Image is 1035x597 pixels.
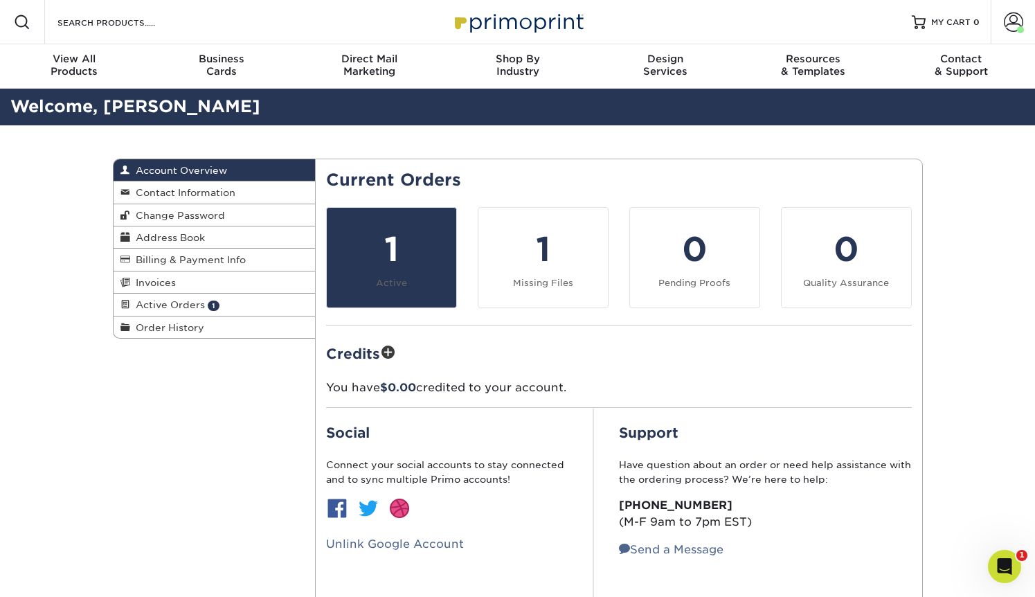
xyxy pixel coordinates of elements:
img: btn-twitter.jpg [357,497,379,519]
div: 1 [487,224,600,274]
a: Direct MailMarketing [296,44,444,89]
a: Send a Message [619,543,723,556]
span: $0.00 [380,381,416,394]
small: Active [376,278,407,288]
span: Active Orders [130,299,205,310]
div: 0 [638,224,751,274]
a: Shop ByIndustry [444,44,592,89]
a: Billing & Payment Info [114,249,316,271]
span: Design [591,53,739,65]
div: Industry [444,53,592,78]
span: 1 [208,301,219,311]
div: & Support [887,53,1035,78]
img: Primoprint [449,7,587,37]
a: Contact& Support [887,44,1035,89]
a: Active Orders 1 [114,294,316,316]
span: MY CART [931,17,971,28]
a: Resources& Templates [739,44,888,89]
a: 1 Active [326,207,457,308]
small: Quality Assurance [803,278,889,288]
span: Billing & Payment Info [130,254,246,265]
span: 0 [973,17,980,27]
span: Resources [739,53,888,65]
h2: Social [326,425,568,441]
h2: Credits [326,342,912,364]
span: Contact [887,53,1035,65]
span: Account Overview [130,165,227,176]
a: DesignServices [591,44,739,89]
span: Invoices [130,277,176,288]
small: Pending Proofs [658,278,730,288]
small: Missing Files [513,278,573,288]
a: BusinessCards [148,44,296,89]
a: 0 Quality Assurance [781,207,912,308]
span: 1 [1016,550,1027,561]
span: Shop By [444,53,592,65]
div: Cards [148,53,296,78]
div: Marketing [296,53,444,78]
span: Direct Mail [296,53,444,65]
span: Contact Information [130,187,235,198]
strong: [PHONE_NUMBER] [619,499,732,512]
span: Business [148,53,296,65]
a: 1 Missing Files [478,207,609,308]
p: Have question about an order or need help assistance with the ordering process? We’re here to help: [619,458,912,486]
a: Address Book [114,226,316,249]
span: Address Book [130,232,205,243]
h2: Current Orders [326,170,912,190]
iframe: Intercom live chat [988,550,1021,583]
img: btn-dribbble.jpg [388,497,411,519]
a: Invoices [114,271,316,294]
img: btn-facebook.jpg [326,497,348,519]
a: Change Password [114,204,316,226]
a: Account Overview [114,159,316,181]
div: & Templates [739,53,888,78]
div: Services [591,53,739,78]
div: 1 [335,224,448,274]
p: (M-F 9am to 7pm EST) [619,497,912,531]
p: Connect your social accounts to stay connected and to sync multiple Primo accounts! [326,458,568,486]
p: You have credited to your account. [326,380,912,396]
a: Order History [114,317,316,338]
div: 0 [790,224,903,274]
a: Unlink Google Account [326,537,464,551]
span: Change Password [130,210,225,221]
a: 0 Pending Proofs [629,207,760,308]
span: Order History [130,322,204,333]
h2: Support [619,425,912,441]
a: Contact Information [114,181,316,204]
input: SEARCH PRODUCTS..... [56,14,191,30]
